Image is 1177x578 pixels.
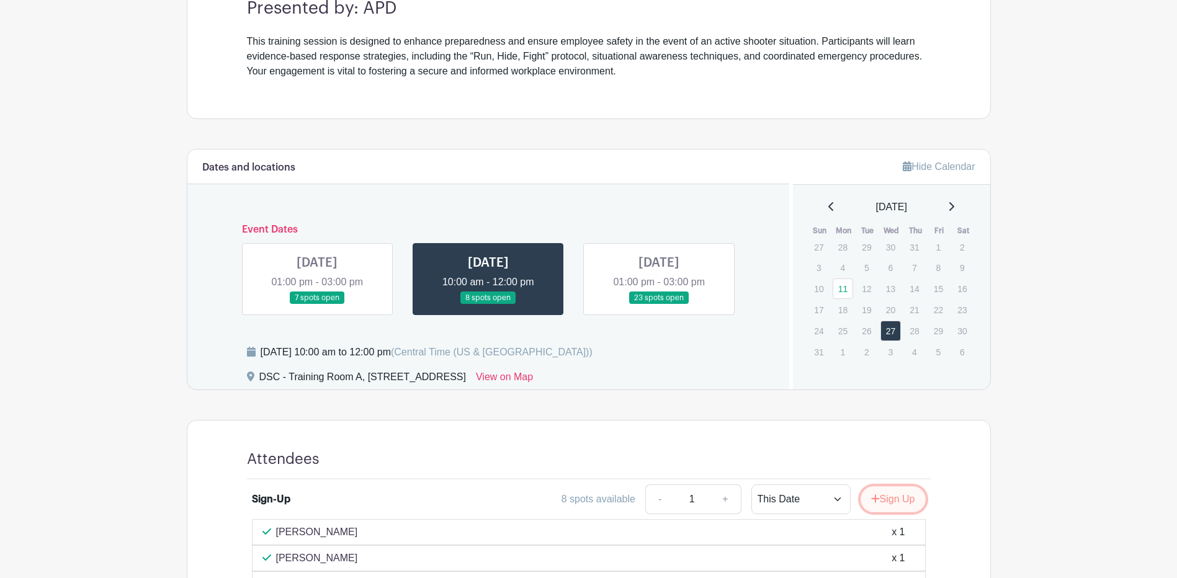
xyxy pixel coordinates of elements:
[562,492,635,507] div: 8 spots available
[856,300,877,319] p: 19
[928,300,949,319] p: 22
[880,258,901,277] p: 6
[856,238,877,257] p: 29
[856,225,880,237] th: Tue
[928,225,952,237] th: Fri
[952,279,972,298] p: 16
[247,34,931,79] div: This training session is designed to enhance preparedness and ensure employee safety in the event...
[808,279,829,298] p: 10
[952,321,972,340] p: 30
[476,370,533,389] a: View on Map
[247,450,320,468] h4: Attendees
[903,225,928,237] th: Thu
[832,225,856,237] th: Mon
[880,279,901,298] p: 13
[880,342,901,362] p: 3
[391,347,593,357] span: (Central Time (US & [GEOGRAPHIC_DATA]))
[904,321,924,340] p: 28
[261,345,593,360] div: [DATE] 10:00 am to 12:00 pm
[903,161,975,172] a: Hide Calendar
[928,342,949,362] p: 5
[808,300,829,319] p: 17
[276,525,358,540] p: [PERSON_NAME]
[928,258,949,277] p: 8
[856,279,877,298] p: 12
[928,238,949,257] p: 1
[904,342,924,362] p: 4
[892,551,905,566] div: x 1
[856,258,877,277] p: 5
[202,162,295,174] h6: Dates and locations
[833,300,853,319] p: 18
[952,258,972,277] p: 9
[645,484,674,514] a: -
[833,238,853,257] p: 28
[808,238,829,257] p: 27
[808,225,832,237] th: Sun
[904,300,924,319] p: 21
[710,484,741,514] a: +
[259,370,466,389] div: DSC - Training Room A, [STREET_ADDRESS]
[808,258,829,277] p: 3
[952,342,972,362] p: 6
[880,225,904,237] th: Wed
[952,238,972,257] p: 2
[951,225,975,237] th: Sat
[276,551,358,566] p: [PERSON_NAME]
[861,486,926,512] button: Sign Up
[904,279,924,298] p: 14
[952,300,972,319] p: 23
[808,342,829,362] p: 31
[880,238,901,257] p: 30
[856,342,877,362] p: 2
[833,258,853,277] p: 4
[892,525,905,540] div: x 1
[876,200,907,215] span: [DATE]
[880,300,901,319] p: 20
[856,321,877,340] p: 26
[904,238,924,257] p: 31
[880,321,901,341] a: 27
[833,342,853,362] p: 1
[928,321,949,340] p: 29
[232,224,745,236] h6: Event Dates
[833,321,853,340] p: 25
[904,258,924,277] p: 7
[808,321,829,340] p: 24
[252,492,290,507] div: Sign-Up
[833,278,853,299] a: 11
[928,279,949,298] p: 15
